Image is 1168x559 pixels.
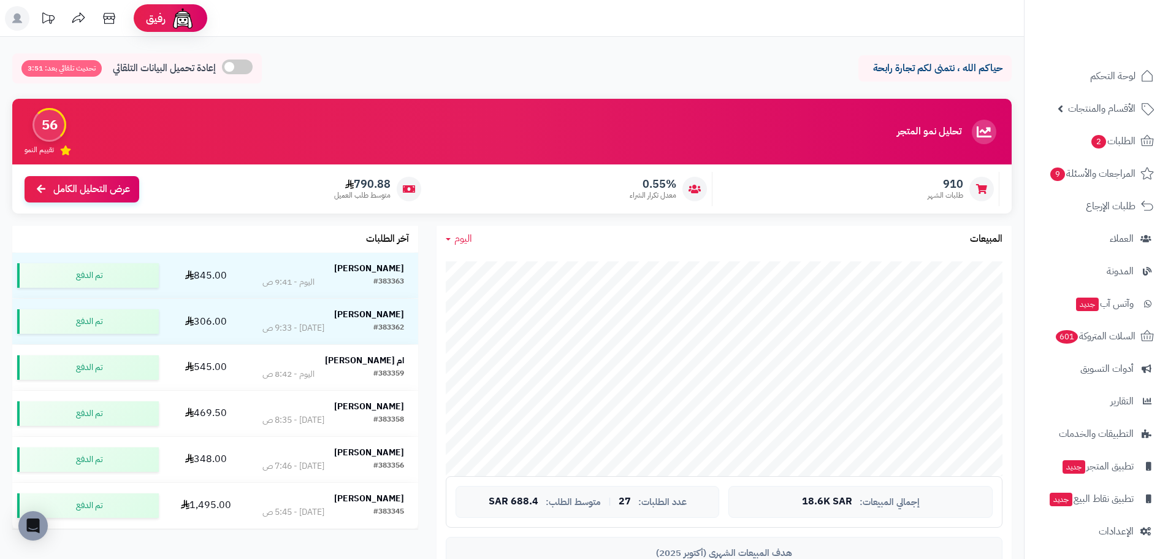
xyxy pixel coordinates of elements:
[1056,330,1078,344] span: 601
[1085,31,1156,56] img: logo-2.png
[860,497,920,507] span: إجمالي المبيعات:
[630,190,676,201] span: معدل تكرار الشراء
[1107,263,1134,280] span: المدونة
[18,511,48,541] div: Open Intercom Messenger
[25,176,139,202] a: عرض التحليل الكامل
[1086,198,1136,215] span: طلبات الإرجاع
[1032,61,1161,91] a: لوحة التحكم
[373,506,404,519] div: #383345
[17,401,159,426] div: تم الدفع
[630,177,676,191] span: 0.55%
[1075,295,1134,312] span: وآتس آب
[489,496,538,507] span: 688.4 SAR
[1050,168,1065,181] span: 9
[1032,191,1161,221] a: طلبات الإرجاع
[325,354,404,367] strong: ام [PERSON_NAME]
[164,391,248,436] td: 469.50
[1090,67,1136,85] span: لوحة التحكم
[1049,165,1136,182] span: المراجعات والأسئلة
[17,493,159,518] div: تم الدفع
[164,483,248,528] td: 1,495.00
[164,299,248,344] td: 306.00
[1032,322,1161,351] a: السلات المتروكة601
[928,177,963,191] span: 910
[373,276,404,288] div: #383363
[897,126,961,137] h3: تحليل نمو المتجر
[619,496,631,507] span: 27
[546,497,601,507] span: متوسط الطلب:
[334,177,391,191] span: 790.88
[262,460,324,472] div: [DATE] - 7:46 ص
[1080,360,1134,377] span: أدوات التسويق
[1032,452,1161,481] a: تطبيق المتجرجديد
[1032,387,1161,416] a: التقارير
[17,263,159,288] div: تم الدفع
[1032,224,1161,253] a: العملاء
[334,190,391,201] span: متوسط طلب العميل
[262,276,315,288] div: اليوم - 9:41 ص
[868,61,1002,75] p: حياكم الله ، نتمنى لكم تجارة رابحة
[1090,133,1136,150] span: الطلبات
[21,60,102,77] span: تحديث تلقائي بعد: 3:51
[334,262,404,275] strong: [PERSON_NAME]
[1032,289,1161,318] a: وآتس آبجديد
[53,182,130,196] span: عرض التحليل الكامل
[1032,354,1161,384] a: أدوات التسويق
[373,460,404,472] div: #383356
[262,322,324,334] div: [DATE] - 9:33 ص
[1032,517,1161,546] a: الإعدادات
[1032,159,1161,188] a: المراجعات والأسئلة9
[262,506,324,519] div: [DATE] - 5:45 ص
[146,11,166,26] span: رفيق
[113,61,216,75] span: إعادة تحميل البيانات التلقائي
[17,447,159,472] div: تم الدفع
[1059,425,1134,442] span: التطبيقات والخدمات
[802,496,852,507] span: 18.6K SAR
[25,145,54,155] span: تقييم النمو
[446,232,472,246] a: اليوم
[608,497,611,506] span: |
[1068,100,1136,117] span: الأقسام والمنتجات
[454,231,472,246] span: اليوم
[170,6,195,31] img: ai-face.png
[1110,393,1134,410] span: التقارير
[1076,298,1099,311] span: جديد
[1110,230,1134,247] span: العملاء
[164,345,248,390] td: 545.00
[366,234,409,245] h3: آخر الطلبات
[334,446,404,459] strong: [PERSON_NAME]
[334,308,404,321] strong: [PERSON_NAME]
[1050,493,1072,506] span: جديد
[334,400,404,413] strong: [PERSON_NAME]
[262,368,315,380] div: اليوم - 8:42 ص
[1032,256,1161,286] a: المدونة
[970,234,1002,245] h3: المبيعات
[373,368,404,380] div: #383359
[1061,458,1134,475] span: تطبيق المتجر
[17,309,159,334] div: تم الدفع
[373,322,404,334] div: #383362
[1032,126,1161,156] a: الطلبات2
[928,190,963,201] span: طلبات الشهر
[164,253,248,298] td: 845.00
[1032,484,1161,514] a: تطبيق نقاط البيعجديد
[1063,460,1085,474] span: جديد
[262,414,324,426] div: [DATE] - 8:35 ص
[1048,490,1134,507] span: تطبيق نقاط البيع
[1091,135,1106,148] span: 2
[1032,419,1161,449] a: التطبيقات والخدمات
[17,355,159,380] div: تم الدفع
[638,497,687,507] span: عدد الطلبات:
[1055,328,1136,345] span: السلات المتروكة
[1099,523,1134,540] span: الإعدادات
[334,492,404,505] strong: [PERSON_NAME]
[32,6,63,34] a: تحديثات المنصة
[373,414,404,426] div: #383358
[164,437,248,482] td: 348.00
